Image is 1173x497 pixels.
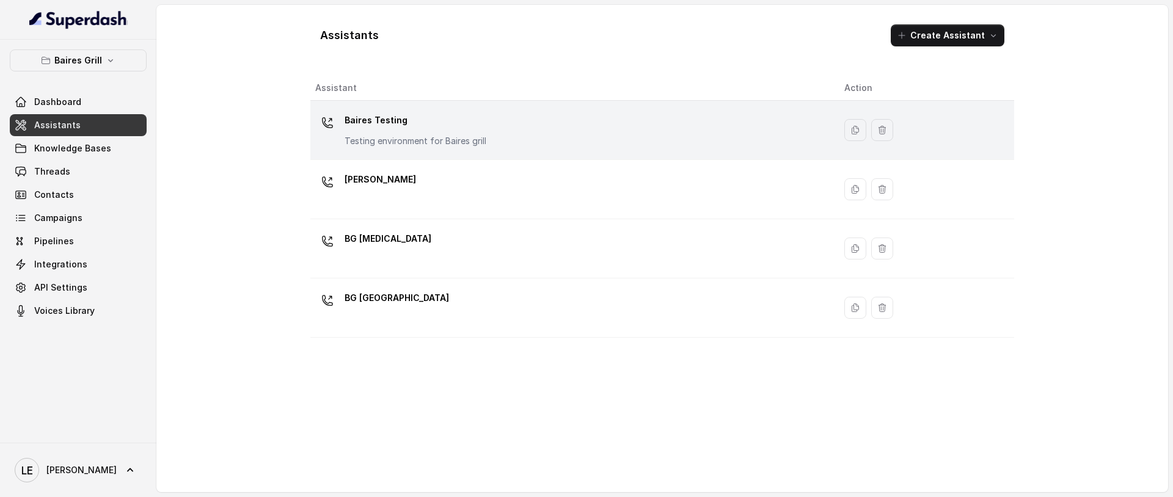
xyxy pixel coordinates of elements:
[34,189,74,201] span: Contacts
[345,288,449,308] p: BG [GEOGRAPHIC_DATA]
[310,76,835,101] th: Assistant
[34,165,70,178] span: Threads
[54,53,102,68] p: Baires Grill
[345,229,431,248] p: BG [MEDICAL_DATA]
[34,305,95,317] span: Voices Library
[10,184,147,206] a: Contacts
[10,300,147,322] a: Voices Library
[345,135,486,147] p: Testing environment for Baires grill
[10,49,147,71] button: Baires Grill
[34,142,111,154] span: Knowledge Bases
[345,170,416,189] p: [PERSON_NAME]
[34,258,87,270] span: Integrations
[46,464,117,476] span: [PERSON_NAME]
[10,137,147,159] a: Knowledge Bases
[10,91,147,113] a: Dashboard
[10,207,147,229] a: Campaigns
[10,253,147,275] a: Integrations
[10,277,147,299] a: API Settings
[320,26,379,45] h1: Assistants
[345,111,486,130] p: Baires Testing
[21,464,33,477] text: LE
[10,453,147,487] a: [PERSON_NAME]
[34,119,81,131] span: Assistants
[34,96,81,108] span: Dashboard
[34,212,82,224] span: Campaigns
[29,10,128,29] img: light.svg
[835,76,1014,101] th: Action
[891,24,1004,46] button: Create Assistant
[34,235,74,247] span: Pipelines
[34,281,87,294] span: API Settings
[10,230,147,252] a: Pipelines
[10,161,147,183] a: Threads
[10,114,147,136] a: Assistants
